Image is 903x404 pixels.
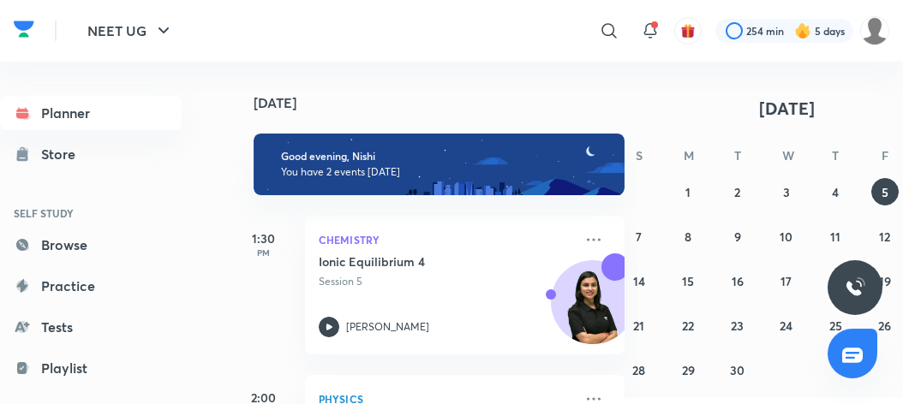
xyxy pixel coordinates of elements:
[829,318,842,334] abbr: September 25, 2025
[319,229,574,250] p: Chemistry
[773,178,800,205] button: September 3, 2025
[759,97,815,120] span: [DATE]
[682,273,694,289] abbr: September 15, 2025
[682,318,694,334] abbr: September 22, 2025
[822,267,849,294] button: September 18, 2025
[682,362,695,378] abbr: September 29, 2025
[674,223,702,250] button: September 8, 2025
[773,312,800,339] button: September 24, 2025
[782,147,794,163] abbr: Wednesday
[674,178,702,205] button: September 1, 2025
[685,229,691,245] abbr: September 8, 2025
[680,23,696,39] img: avatar
[319,253,532,270] h5: Ionic Equilibrium 4
[734,229,741,245] abbr: September 9, 2025
[724,356,751,383] button: September 30, 2025
[633,273,645,289] abbr: September 14, 2025
[636,147,643,163] abbr: Sunday
[780,318,792,334] abbr: September 24, 2025
[822,223,849,250] button: September 11, 2025
[780,273,792,289] abbr: September 17, 2025
[832,147,839,163] abbr: Thursday
[732,273,744,289] abbr: September 16, 2025
[734,147,741,163] abbr: Tuesday
[636,229,642,245] abbr: September 7, 2025
[871,267,899,294] button: September 19, 2025
[822,312,849,339] button: September 25, 2025
[845,277,865,298] img: ttu
[281,150,598,163] h6: Good evening, Nishi
[625,267,653,294] button: September 14, 2025
[674,267,702,294] button: September 15, 2025
[780,229,792,245] abbr: September 10, 2025
[625,312,653,339] button: September 21, 2025
[829,273,841,289] abbr: September 18, 2025
[14,16,34,42] img: Company Logo
[871,223,899,250] button: September 12, 2025
[633,318,644,334] abbr: September 21, 2025
[773,223,800,250] button: September 10, 2025
[230,247,298,258] p: PM
[724,267,751,294] button: September 16, 2025
[724,178,751,205] button: September 2, 2025
[230,229,298,247] h5: 1:30
[724,312,751,339] button: September 23, 2025
[684,147,694,163] abbr: Monday
[730,362,745,378] abbr: September 30, 2025
[860,16,889,45] img: Nishi raghuwanshi
[319,274,574,289] p: Session 5
[734,184,740,200] abbr: September 2, 2025
[878,318,891,334] abbr: September 26, 2025
[882,147,888,163] abbr: Friday
[77,14,184,48] button: NEET UG
[14,16,34,46] a: Company Logo
[724,223,751,250] button: September 9, 2025
[632,362,645,378] abbr: September 28, 2025
[346,319,429,335] p: [PERSON_NAME]
[674,17,702,45] button: avatar
[552,270,634,352] img: Avatar
[783,184,790,200] abbr: September 3, 2025
[871,178,899,205] button: September 5, 2025
[685,184,691,200] abbr: September 1, 2025
[794,22,811,39] img: streak
[625,356,653,383] button: September 28, 2025
[879,273,891,289] abbr: September 19, 2025
[731,318,744,334] abbr: September 23, 2025
[879,229,890,245] abbr: September 12, 2025
[773,267,800,294] button: September 17, 2025
[625,223,653,250] button: September 7, 2025
[882,184,888,200] abbr: September 5, 2025
[871,312,899,339] button: September 26, 2025
[830,229,840,245] abbr: September 11, 2025
[674,312,702,339] button: September 22, 2025
[254,96,643,110] h4: [DATE]
[254,134,625,195] img: evening
[41,144,86,164] div: Store
[832,184,839,200] abbr: September 4, 2025
[281,165,598,179] p: You have 2 events [DATE]
[822,178,849,205] button: September 4, 2025
[674,356,702,383] button: September 29, 2025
